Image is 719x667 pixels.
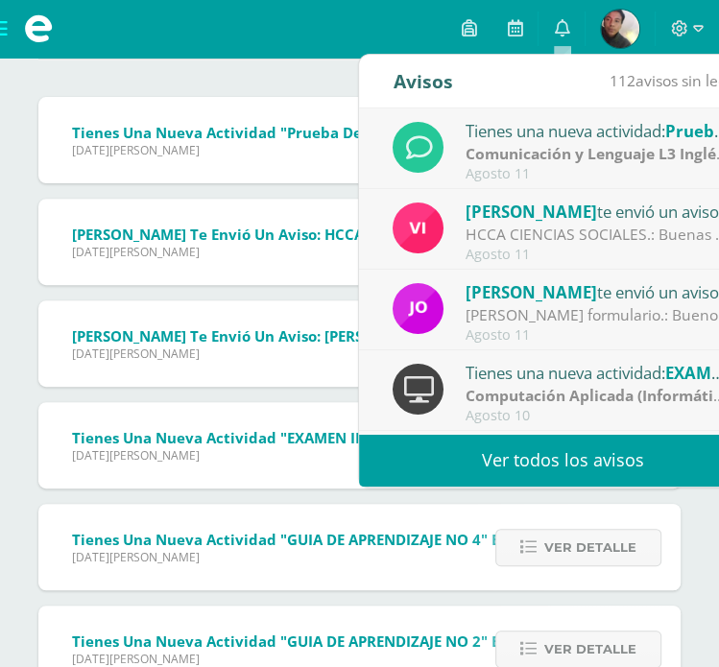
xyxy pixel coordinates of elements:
[466,201,597,223] span: [PERSON_NAME]
[72,225,507,244] span: [PERSON_NAME] te envió un aviso: HCCA CIENCIAS SOCIALES.
[601,10,639,48] img: 56fe14e4749bd968e18fba233df9ea39.png
[72,244,507,260] span: [DATE][PERSON_NAME]
[72,142,688,158] span: [DATE][PERSON_NAME]
[72,345,527,362] span: [DATE][PERSON_NAME]
[466,281,597,303] span: [PERSON_NAME]
[544,631,636,667] span: Ver detalle
[72,123,688,142] span: Tienes una nueva actividad "Prueba de logro" En Comunicación y Lenguaje L3 Inglés
[393,202,443,253] img: bd6d0aa147d20350c4821b7c643124fa.png
[393,55,452,107] div: Avisos
[609,70,635,91] span: 112
[544,530,636,565] span: Ver detalle
[393,283,443,334] img: 6614adf7432e56e5c9e182f11abb21f1.png
[72,326,527,345] span: [PERSON_NAME] te envió un aviso: [PERSON_NAME] formulario.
